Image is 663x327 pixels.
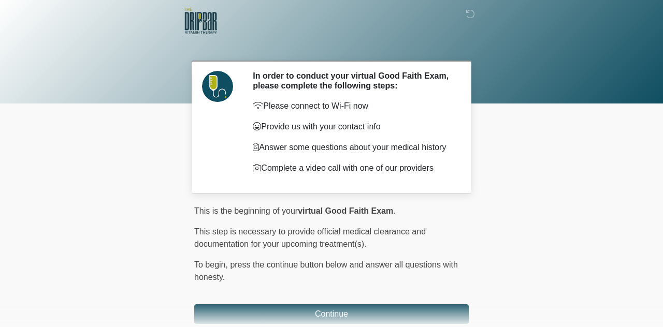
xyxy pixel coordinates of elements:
[194,260,458,281] span: press the continue button below and answer all questions with honesty.
[253,162,453,174] p: Complete a video call with one of our providers
[194,260,230,269] span: To begin,
[194,227,426,248] span: This step is necessary to provide official medical clearance and documentation for your upcoming ...
[253,141,453,154] p: Answer some questions about your medical history
[253,121,453,133] p: Provide us with your contact info
[393,206,395,215] span: .
[184,8,217,34] img: The DRIPBaR Lee's Summit Logo
[186,37,477,56] h1: ‎ ‎ ‎
[202,71,233,102] img: Agent Avatar
[194,304,469,324] button: Continue
[298,206,393,215] strong: virtual Good Faith Exam
[253,100,453,112] p: Please connect to Wi-Fi now
[253,71,453,91] h2: In order to conduct your virtual Good Faith Exam, please complete the following steps:
[194,206,298,215] span: This is the beginning of your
